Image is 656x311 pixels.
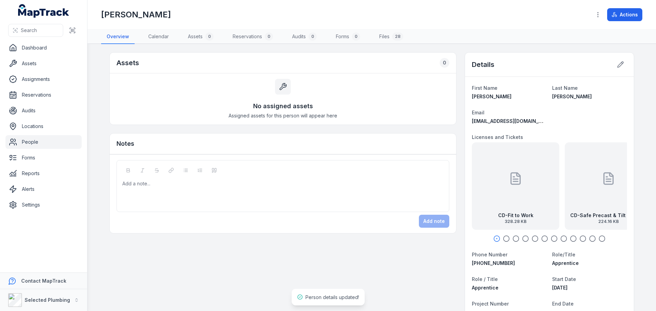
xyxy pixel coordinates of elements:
time: 10/21/2023, 12:00:00 AM [552,285,568,291]
strong: CD-Fit to Work [498,212,533,219]
a: Dashboard [5,41,82,55]
div: 0 [265,32,273,41]
span: Apprentice [472,285,498,291]
span: Last Name [552,85,578,91]
a: Reservations [5,88,82,102]
a: People [5,135,82,149]
span: [PERSON_NAME] [552,94,592,99]
span: First Name [472,85,497,91]
div: 0 [352,32,360,41]
a: Reports [5,167,82,180]
h3: Notes [117,139,134,149]
a: MapTrack [18,4,69,18]
a: Forms [5,151,82,165]
a: Alerts [5,182,82,196]
span: Role/Title [552,252,575,257]
span: Project Number [472,301,509,307]
a: Overview [101,30,135,44]
strong: Selected Plumbing [25,297,70,303]
span: Upload successful [311,294,353,300]
span: End Date [552,301,574,307]
a: Audits [5,104,82,117]
a: Files28 [374,30,409,44]
span: [PERSON_NAME] [472,94,511,99]
a: Assets0 [182,30,219,44]
h3: No assigned assets [253,101,313,111]
button: Actions [607,8,642,21]
a: Assets [5,57,82,70]
span: Assigned assets for this person will appear here [229,112,337,119]
a: Calendar [143,30,174,44]
div: 0 [440,58,449,68]
span: 328.28 KB [498,219,533,224]
a: Forms0 [330,30,366,44]
a: Assignments [5,72,82,86]
div: 28 [392,32,403,41]
span: Licenses and Tickets [472,134,523,140]
span: 224.16 KB [570,219,647,224]
div: 0 [309,32,317,41]
strong: Contact MapTrack [21,278,66,284]
a: Audits0 [287,30,322,44]
span: [EMAIL_ADDRESS][DOMAIN_NAME] [472,118,554,124]
a: Settings [5,198,82,212]
h1: [PERSON_NAME] [101,9,171,20]
a: Locations [5,119,82,133]
span: Role / Title [472,276,498,282]
span: Search [21,27,37,34]
button: Search [8,24,63,37]
strong: CD-Safe Precast & Tilt Up exp [DATE] [570,212,647,219]
span: Phone Number [472,252,507,257]
span: Apprentice [552,260,579,266]
div: 0 [205,32,214,41]
h2: Details [472,60,494,69]
span: [PHONE_NUMBER] [472,260,515,266]
a: Reservations0 [227,30,278,44]
span: Start Date [552,276,576,282]
span: [DATE] [552,285,568,291]
span: Email [472,110,484,115]
h2: Assets [117,58,139,68]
